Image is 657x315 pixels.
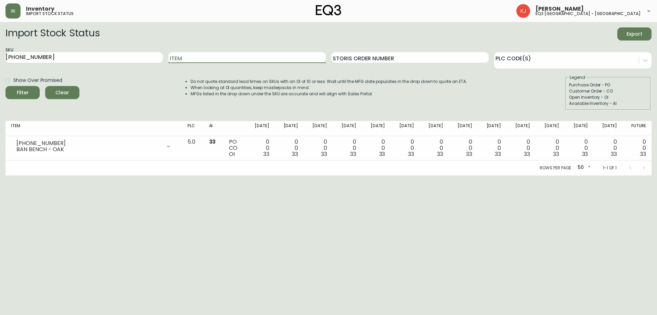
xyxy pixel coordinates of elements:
[191,78,467,85] li: Do not quote standard lead times on SKUs with an OI of 10 or less. Wait until the MFG date popula...
[321,150,327,158] span: 33
[191,85,467,91] li: When looking at OI quantities, keep masterpacks in mind.
[13,77,62,84] span: Show Over Promised
[603,165,617,171] p: 1-1 of 1
[5,121,182,136] th: Item
[304,121,333,136] th: [DATE]
[449,121,478,136] th: [DATE]
[599,139,617,157] div: 0 0
[338,139,356,157] div: 0 0
[569,82,647,88] div: Purchase Order - PO
[541,139,559,157] div: 0 0
[182,136,203,160] td: 5.0
[16,140,162,146] div: [PHONE_NUMBER]
[622,121,652,136] th: Future
[611,150,617,158] span: 33
[292,150,298,158] span: 33
[565,121,594,136] th: [DATE]
[536,6,584,12] span: [PERSON_NAME]
[316,5,341,16] img: logo
[516,4,530,18] img: 24a625d34e264d2520941288c4a55f8e
[569,94,647,100] div: Open Inventory - OI
[512,139,530,157] div: 0 0
[569,100,647,107] div: Available Inventory - AI
[229,150,235,158] span: OI
[263,150,269,158] span: 33
[246,121,275,136] th: [DATE]
[182,121,203,136] th: PLC
[437,150,443,158] span: 33
[5,86,40,99] button: Filter
[17,88,29,97] div: Filter
[425,139,443,157] div: 0 0
[536,121,565,136] th: [DATE]
[275,121,304,136] th: [DATE]
[16,146,162,153] div: BAN BENCH - OAK
[5,27,100,40] h2: Import Stock Status
[280,139,298,157] div: 0 0
[204,121,224,136] th: AI
[333,121,362,136] th: [DATE]
[229,139,240,157] div: PO CO
[209,138,216,146] span: 33
[524,150,530,158] span: 33
[536,12,641,16] h5: eq3 [GEOGRAPHIC_DATA] - [GEOGRAPHIC_DATA]
[51,88,74,97] span: Clear
[623,30,646,38] span: Export
[379,150,385,158] span: 33
[396,139,414,157] div: 0 0
[251,139,269,157] div: 0 0
[569,74,586,81] legend: Legend
[628,139,646,157] div: 0 0
[553,150,559,158] span: 33
[593,121,622,136] th: [DATE]
[483,139,501,157] div: 0 0
[540,165,572,171] p: Rows per page:
[191,91,467,97] li: MFGs listed in the drop down under the SKU are accurate and will align with Sales Portal.
[390,121,420,136] th: [DATE]
[506,121,536,136] th: [DATE]
[420,121,449,136] th: [DATE]
[570,139,588,157] div: 0 0
[454,139,472,157] div: 0 0
[26,12,74,16] h5: import stock status
[367,139,385,157] div: 0 0
[640,150,646,158] span: 33
[11,139,177,154] div: [PHONE_NUMBER]BAN BENCH - OAK
[575,162,592,173] div: 50
[26,6,54,12] span: Inventory
[569,88,647,94] div: Customer Order - CO
[466,150,472,158] span: 33
[362,121,391,136] th: [DATE]
[350,150,356,158] span: 33
[617,27,652,40] button: Export
[309,139,327,157] div: 0 0
[408,150,414,158] span: 33
[582,150,588,158] span: 33
[495,150,501,158] span: 33
[45,86,79,99] button: Clear
[478,121,507,136] th: [DATE]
